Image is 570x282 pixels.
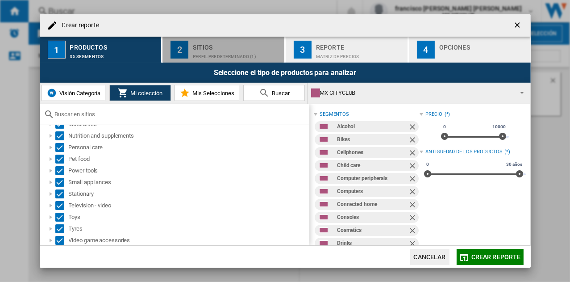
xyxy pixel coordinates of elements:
div: Nutrition and supplements [69,131,308,140]
span: Mi colección [128,90,162,97]
h4: Crear reporte [58,21,99,30]
md-checkbox: Select [55,155,69,164]
div: 2 [171,41,188,59]
input: Buscar en sitios [55,111,305,118]
img: wiser-icon-blue.png [46,88,57,98]
div: Cellphones [337,147,408,158]
md-checkbox: Select [55,213,69,222]
div: Personal care [69,143,308,152]
div: Pet food [69,155,308,164]
ng-md-icon: Quitar [408,161,419,172]
md-checkbox: Select [55,166,69,175]
div: Child care [337,160,408,171]
ng-md-icon: Quitar [408,135,419,146]
button: 3 Reporte Matriz de precios [286,37,408,63]
md-checkbox: Select [55,189,69,198]
div: Television - video [69,201,308,210]
button: Buscar [243,85,305,101]
button: Crear reporte [457,249,524,265]
md-checkbox: Select [55,143,69,152]
ng-md-icon: Quitar [408,122,419,133]
div: Toys [69,213,308,222]
ng-md-icon: Quitar [408,226,419,237]
md-checkbox: Select [55,236,69,245]
div: Precio [425,111,442,118]
div: Drinks [337,238,408,249]
div: Perfil predeterminado (1) [193,50,281,59]
div: Small appliances [69,178,308,187]
md-checkbox: Select [55,201,69,210]
button: Cancelar [410,249,449,265]
div: Sitios [193,40,281,50]
md-checkbox: Select [55,224,69,233]
ng-md-icon: Quitar [408,200,419,211]
button: Mis Selecciones [175,85,239,101]
div: Opciones [439,40,527,50]
button: 4 Opciones [409,37,531,63]
div: 1 [48,41,66,59]
span: 0 [442,123,447,130]
div: Antigüedad de los productos [425,148,502,156]
div: Reporte [316,40,404,50]
div: Computers [337,186,408,197]
span: Buscar [270,90,290,97]
md-checkbox: Select [55,131,69,140]
div: Matriz de precios [316,50,404,59]
div: Power tools [69,166,308,175]
span: Mis Selecciones [190,90,234,97]
div: Connected home [337,199,408,210]
button: 2 Sitios Perfil predeterminado (1) [162,37,285,63]
md-checkbox: Select [55,178,69,187]
span: Visión Categoría [57,90,100,97]
span: 30 años [505,161,523,168]
div: Consoles [337,212,408,223]
ng-md-icon: getI18NText('BUTTONS.CLOSE_DIALOG') [513,21,524,31]
ng-md-icon: Quitar [408,148,419,159]
button: Visión Categoría [42,85,105,101]
ng-md-icon: Quitar [408,239,419,250]
div: 35 segmentos [70,50,158,59]
div: Seleccione el tipo de productos para analizar [40,63,531,83]
div: Tyres [69,224,308,233]
div: segmentos [320,111,349,118]
div: Cosmetics [337,225,408,236]
ng-md-icon: Quitar [408,174,419,185]
span: 10000 [491,123,507,130]
ng-md-icon: Quitar [408,187,419,198]
button: getI18NText('BUTTONS.CLOSE_DIALOG') [509,17,527,34]
div: MX CITYCLUB [311,87,512,99]
div: Alcohol [337,121,408,132]
div: Computer peripherals [337,173,408,184]
ng-md-icon: Quitar [408,213,419,224]
span: Crear reporte [471,253,521,261]
span: 0 [425,161,430,168]
div: Bikes [337,134,408,145]
button: 1 Productos 35 segmentos [40,37,162,63]
div: 4 [417,41,435,59]
button: Mi colección [109,85,171,101]
div: Video game accessories [69,236,308,245]
div: Stationary [69,189,308,198]
div: 3 [294,41,312,59]
div: Productos [70,40,158,50]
